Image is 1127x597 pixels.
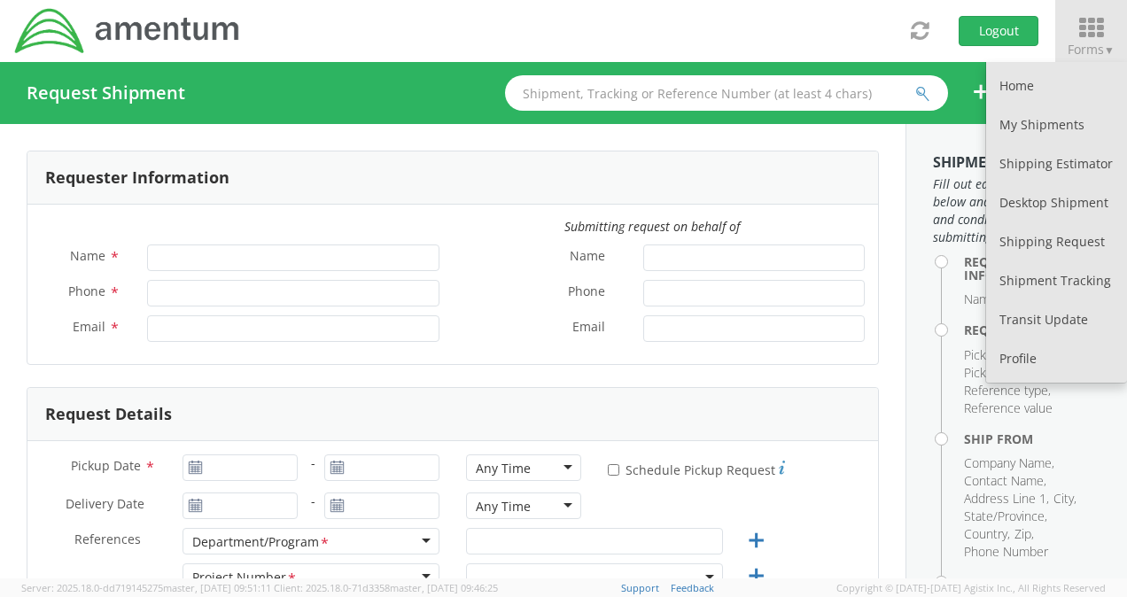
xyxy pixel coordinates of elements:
[192,533,330,552] div: Department/Program
[933,175,1100,246] span: Fill out each form listed below and agree to the terms and conditions before submitting
[959,16,1038,46] button: Logout
[964,525,1010,543] li: Country
[73,318,105,335] span: Email
[986,183,1127,222] a: Desktop Shipment
[964,323,1100,337] h4: Request Details
[1014,525,1034,543] li: Zip
[66,495,144,516] span: Delivery Date
[608,458,785,479] label: Schedule Pickup Request
[274,581,498,594] span: Client: 2025.18.0-71d3358
[1068,41,1115,58] span: Forms
[986,105,1127,144] a: My Shipments
[836,581,1106,595] span: Copyright © [DATE]-[DATE] Agistix Inc., All Rights Reserved
[964,454,1054,472] li: Company Name
[505,75,948,111] input: Shipment, Tracking or Reference Number (at least 4 chars)
[964,382,1051,399] li: Reference type
[568,283,605,303] span: Phone
[1104,43,1115,58] span: ▼
[964,508,1047,525] li: State/Province
[13,6,242,56] img: dyn-intl-logo-049831509241104b2a82.png
[476,460,531,477] div: Any Time
[21,581,271,594] span: Server: 2025.18.0-dd719145275
[45,406,172,423] h3: Request Details
[45,169,229,187] h3: Requester Information
[390,581,498,594] span: master, [DATE] 09:46:25
[964,432,1100,446] h4: Ship From
[621,581,659,594] a: Support
[27,83,185,103] h4: Request Shipment
[163,581,271,594] span: master, [DATE] 09:51:11
[933,155,1100,171] h3: Shipment Checklist
[74,531,141,547] span: References
[964,399,1053,417] li: Reference value
[608,464,619,476] input: Schedule Pickup Request
[986,66,1127,105] a: Home
[964,543,1048,561] li: Phone Number
[70,247,105,264] span: Name
[964,291,999,308] li: Name
[986,222,1127,261] a: Shipping Request
[671,581,714,594] a: Feedback
[964,346,1033,364] li: Pickup Date
[964,490,1049,508] li: Address Line 1
[964,364,1033,382] li: Pickup Time
[68,283,105,299] span: Phone
[570,247,605,267] span: Name
[986,300,1127,339] a: Transit Update
[964,255,1100,283] h4: Requester Information
[1053,490,1076,508] li: City
[71,457,141,474] span: Pickup Date
[986,261,1127,300] a: Shipment Tracking
[986,144,1127,183] a: Shipping Estimator
[964,472,1046,490] li: Contact Name
[476,498,531,516] div: Any Time
[192,569,298,587] div: Project Number
[964,576,1100,589] h4: Ship To
[986,339,1127,378] a: Profile
[564,218,740,235] i: Submitting request on behalf of
[572,318,605,338] span: Email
